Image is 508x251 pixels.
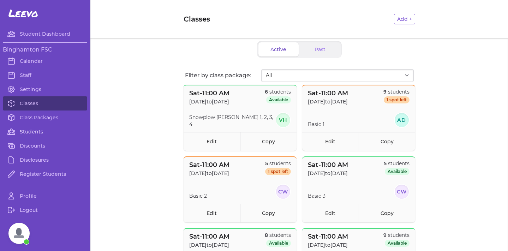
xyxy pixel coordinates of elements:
span: Leevo [8,7,38,20]
a: Copy [240,204,297,222]
p: Filter by class package: [185,71,261,80]
a: Class Packages [3,110,87,125]
text: AD [397,117,406,123]
span: 5 [384,160,387,167]
a: Copy [359,132,415,151]
p: [DATE] to [DATE] [189,241,229,249]
a: Profile [3,189,87,203]
a: Edit [302,204,359,222]
a: Edit [184,132,240,151]
a: Register Students [3,167,87,181]
span: 6 [265,89,268,95]
button: Add + [394,14,415,24]
span: 1 spot left [384,96,410,103]
text: CW [396,189,407,195]
span: 9 [383,89,387,95]
a: Settings [3,82,87,96]
span: Available [385,168,410,175]
button: Past [300,42,340,56]
p: Sat - 11:00 AM [308,232,348,241]
a: Staff [3,68,87,82]
p: [DATE] to [DATE] [308,170,348,177]
text: VH [278,117,287,123]
p: Basic 3 [308,192,325,199]
p: Basic 1 [308,121,324,128]
p: [DATE] to [DATE] [308,241,348,249]
p: students [383,88,410,95]
a: Disclosures [3,153,87,167]
p: students [265,160,291,167]
p: students [383,232,410,239]
button: Active [258,42,299,56]
a: Student Dashboard [3,27,87,41]
span: Available [266,240,291,247]
a: Logout [3,203,87,217]
p: Sat - 11:00 AM [308,160,348,170]
a: Calendar [3,54,87,68]
p: [DATE] to [DATE] [189,98,229,105]
a: Students [3,125,87,139]
p: students [384,160,410,167]
p: Snowplow [PERSON_NAME] 1, 2, 3, 4 [189,114,276,128]
span: 8 [265,232,268,238]
p: students [265,88,291,95]
a: Classes [3,96,87,110]
text: CW [278,189,288,195]
p: [DATE] to [DATE] [189,170,229,177]
span: 9 [383,232,387,238]
h3: Binghamton FSC [3,46,87,54]
p: [DATE] to [DATE] [308,98,348,105]
span: Available [266,96,291,103]
span: 5 [265,160,268,167]
a: Copy [240,132,297,151]
a: Discounts [3,139,87,153]
p: Sat - 11:00 AM [308,88,348,98]
span: Available [385,240,410,247]
p: Sat - 11:00 AM [189,160,229,170]
div: Open chat [8,223,30,244]
a: Copy [359,204,415,222]
p: Basic 2 [189,192,207,199]
p: Sat - 11:00 AM [189,88,229,98]
p: students [265,232,291,239]
a: Edit [184,204,240,222]
p: Sat - 11:00 AM [189,232,229,241]
a: Edit [302,132,359,151]
span: 1 spot left [265,168,291,175]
